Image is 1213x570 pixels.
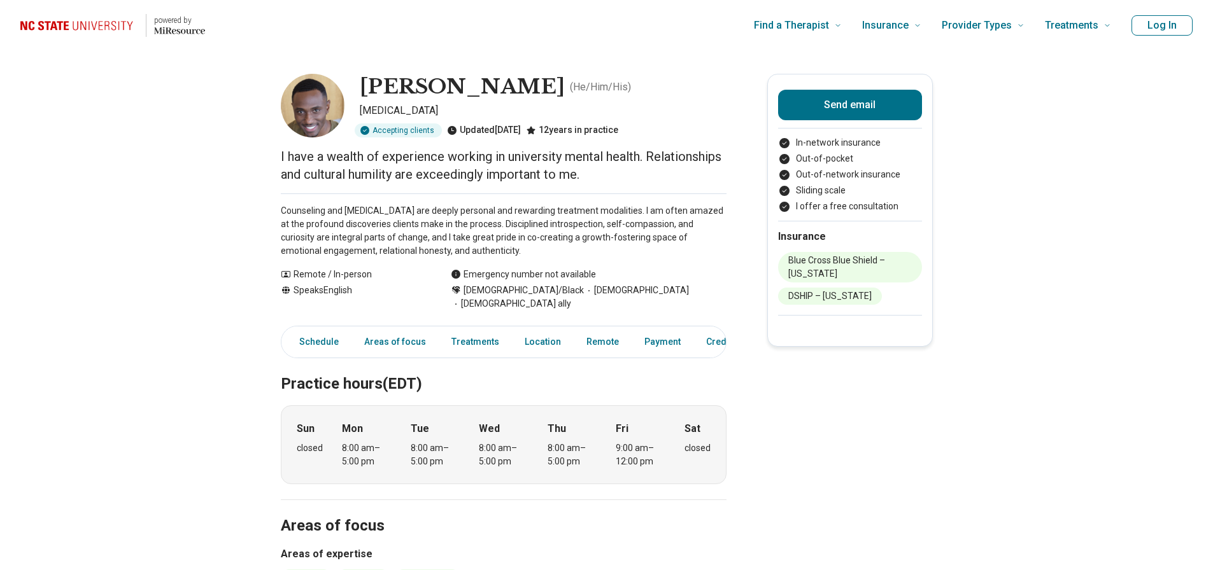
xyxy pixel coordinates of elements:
[862,17,909,34] span: Insurance
[411,441,460,468] div: 8:00 am – 5:00 pm
[154,15,205,25] p: powered by
[1045,17,1098,34] span: Treatments
[357,329,434,355] a: Areas of focus
[778,200,922,213] li: I offer a free consultation
[778,136,922,213] ul: Payment options
[281,268,425,281] div: Remote / In-person
[281,405,727,484] div: When does the program meet?
[548,421,566,436] strong: Thu
[342,441,391,468] div: 8:00 am – 5:00 pm
[447,123,521,137] div: Updated [DATE]
[355,123,442,137] div: Accepting clients
[281,343,727,395] h2: Practice hours (EDT)
[297,441,323,455] div: closed
[451,297,571,310] span: [DEMOGRAPHIC_DATA] ally
[284,329,346,355] a: Schedule
[479,441,528,468] div: 8:00 am – 5:00 pm
[281,485,727,537] h2: Areas of focus
[685,421,700,436] strong: Sat
[548,441,597,468] div: 8:00 am – 5:00 pm
[699,329,762,355] a: Credentials
[411,421,429,436] strong: Tue
[778,168,922,181] li: Out-of-network insurance
[360,74,565,101] h1: [PERSON_NAME]
[281,546,727,562] h3: Areas of expertise
[778,184,922,197] li: Sliding scale
[479,421,500,436] strong: Wed
[281,74,344,137] img: Marvice Marcus, Psychologist
[281,148,727,183] p: I have a wealth of experience working in university mental health. Relationships and cultural hum...
[778,229,922,244] h2: Insurance
[297,421,315,436] strong: Sun
[281,284,425,310] div: Speaks English
[526,123,618,137] div: 12 years in practice
[616,421,628,436] strong: Fri
[342,421,363,436] strong: Mon
[754,17,829,34] span: Find a Therapist
[464,284,584,297] span: [DEMOGRAPHIC_DATA]/Black
[451,268,596,281] div: Emergency number not available
[281,204,727,258] p: Counseling and [MEDICAL_DATA] are deeply personal and rewarding treatment modalities. I am often ...
[20,5,205,46] a: Home page
[579,329,627,355] a: Remote
[1131,15,1193,36] button: Log In
[517,329,569,355] a: Location
[778,90,922,120] button: Send email
[637,329,688,355] a: Payment
[616,441,665,468] div: 9:00 am – 12:00 pm
[942,17,1012,34] span: Provider Types
[584,284,689,297] span: [DEMOGRAPHIC_DATA]
[685,441,711,455] div: closed
[778,136,922,149] li: In-network insurance
[570,80,631,95] p: ( He/Him/His )
[778,288,882,305] li: DSHIP – [US_STATE]
[778,252,922,282] li: Blue Cross Blue Shield – [US_STATE]
[360,103,727,118] p: [MEDICAL_DATA]
[444,329,507,355] a: Treatments
[778,152,922,165] li: Out-of-pocket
